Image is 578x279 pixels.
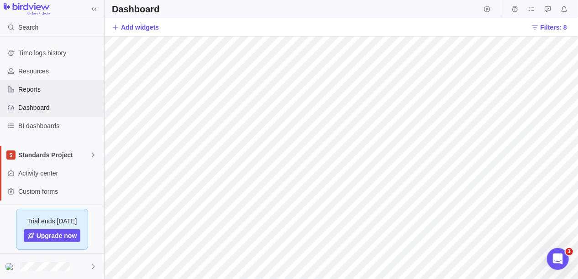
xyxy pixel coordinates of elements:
[481,3,494,15] span: Start timer
[5,263,16,270] img: Show
[566,248,573,255] span: 3
[558,7,571,14] a: Notifications
[18,23,38,32] span: Search
[18,103,100,112] span: Dashboard
[509,3,521,15] span: Time logs
[525,3,538,15] span: My assignments
[27,217,77,226] span: Trial ends [DATE]
[18,187,100,196] span: Custom forms
[528,21,571,34] span: Filters: 8
[112,21,159,34] span: Add widgets
[541,7,554,14] a: Approval requests
[509,7,521,14] a: Time logs
[121,23,159,32] span: Add widgets
[541,3,554,15] span: Approval requests
[5,261,16,272] div: Shobnom Sultana
[525,7,538,14] a: My assignments
[18,150,89,160] span: Standards Project
[24,229,81,242] a: Upgrade now
[112,3,159,15] h2: Dashboard
[18,48,100,57] span: Time logs history
[547,248,569,270] iframe: Intercom live chat
[18,67,100,76] span: Resources
[18,169,100,178] span: Activity center
[4,3,50,15] img: logo
[37,231,77,240] span: Upgrade now
[18,121,100,130] span: BI dashboards
[541,23,567,32] span: Filters: 8
[18,85,100,94] span: Reports
[558,3,571,15] span: Notifications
